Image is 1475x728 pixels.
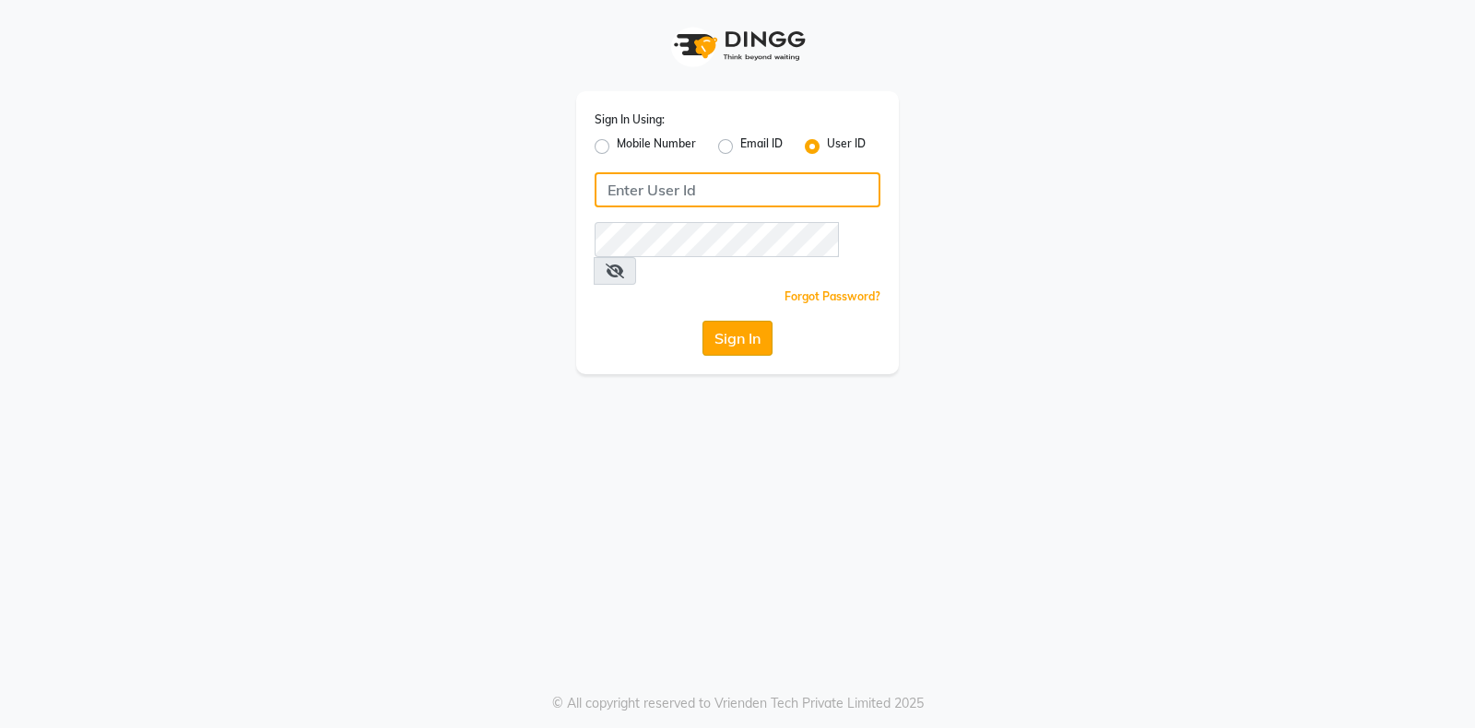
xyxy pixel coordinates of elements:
label: Mobile Number [617,135,696,158]
a: Forgot Password? [785,289,880,303]
label: Email ID [740,135,783,158]
img: logo1.svg [664,18,811,73]
label: User ID [827,135,866,158]
input: Username [595,222,839,257]
label: Sign In Using: [595,112,665,128]
button: Sign In [702,321,773,356]
input: Username [595,172,880,207]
